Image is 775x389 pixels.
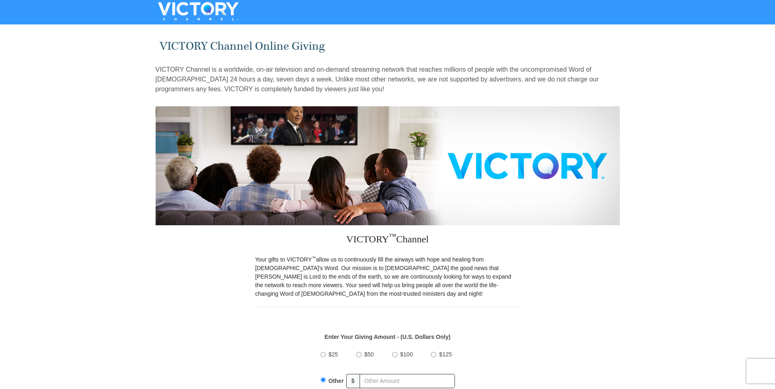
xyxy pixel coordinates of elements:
[156,65,620,94] p: VICTORY Channel is a worldwide, on-air television and on-demand streaming network that reaches mi...
[389,232,396,240] sup: ™
[329,351,338,358] span: $25
[312,255,316,260] sup: ™
[160,40,615,53] h1: VICTORY Channel Online Giving
[255,255,520,298] p: Your gifts to VICTORY allow us to continuously fill the airways with hope and healing from [DEMOG...
[255,225,520,255] h3: VICTORY Channel
[147,2,249,20] img: VICTORYTHON - VICTORY Channel
[325,334,450,340] strong: Enter Your Giving Amount - (U.S. Dollars Only)
[346,374,360,388] span: $
[360,374,455,388] input: Other Amount
[364,351,374,358] span: $50
[439,351,452,358] span: $125
[400,351,413,358] span: $100
[329,378,344,384] span: Other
